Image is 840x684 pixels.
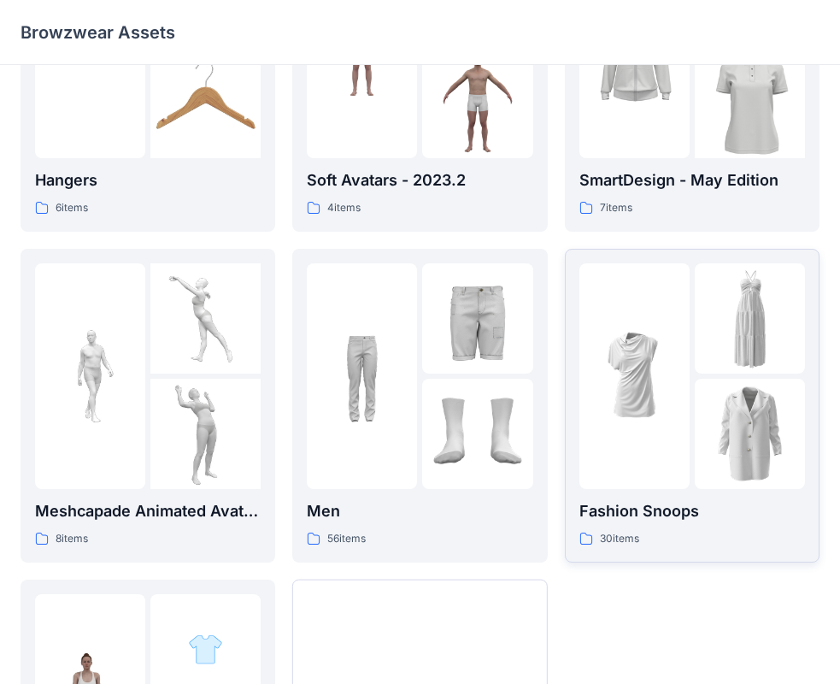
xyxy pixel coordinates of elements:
img: folder 1 [35,321,145,431]
p: 7 items [600,199,632,217]
p: SmartDesign - May Edition [579,168,805,192]
p: Meshcapade Animated Avatars [35,499,261,523]
img: folder 2 [695,263,805,374]
img: folder 3 [150,48,261,158]
img: folder 3 [150,379,261,489]
img: folder 3 [695,21,805,186]
p: Fashion Snoops [579,499,805,523]
img: folder 2 [422,263,532,374]
img: folder 1 [307,321,417,431]
a: folder 1folder 2folder 3Meshcapade Animated Avatars8items [21,249,275,563]
p: Hangers [35,168,261,192]
img: folder 1 [579,321,690,431]
img: folder 2 [188,632,223,667]
p: 30 items [600,530,639,548]
p: 6 items [56,199,88,217]
a: folder 1folder 2folder 3Fashion Snoops30items [565,249,819,563]
p: Men [307,499,532,523]
img: folder 2 [150,263,261,374]
img: folder 3 [695,379,805,489]
a: folder 1folder 2folder 3Men56items [292,249,547,563]
p: Browzwear Assets [21,21,175,44]
img: folder 3 [422,48,532,158]
p: 8 items [56,530,88,548]
p: 56 items [327,530,366,548]
img: folder 3 [422,379,532,489]
p: 4 items [327,199,361,217]
p: Soft Avatars - 2023.2 [307,168,532,192]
